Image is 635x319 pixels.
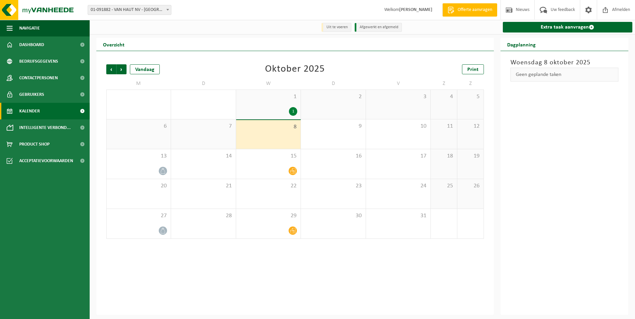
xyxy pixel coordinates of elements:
[3,304,111,319] iframe: chat widget
[171,78,236,90] td: D
[304,153,362,160] span: 16
[456,7,494,13] span: Offerte aanvragen
[106,78,171,90] td: M
[19,36,44,53] span: Dashboard
[110,212,167,220] span: 27
[174,212,232,220] span: 28
[110,123,167,130] span: 6
[369,93,427,100] span: 3
[19,136,49,153] span: Product Shop
[434,93,454,100] span: 4
[369,153,427,160] span: 17
[369,123,427,130] span: 10
[19,86,44,103] span: Gebruikers
[174,153,232,160] span: 14
[130,64,160,74] div: Vandaag
[461,153,480,160] span: 19
[434,182,454,190] span: 25
[321,23,351,32] li: Uit te voeren
[461,93,480,100] span: 5
[265,64,325,74] div: Oktober 2025
[366,78,431,90] td: V
[442,3,497,17] a: Offerte aanvragen
[239,212,297,220] span: 29
[19,103,40,119] span: Kalender
[461,123,480,130] span: 12
[369,212,427,220] span: 31
[431,78,457,90] td: Z
[174,182,232,190] span: 21
[110,182,167,190] span: 20
[239,93,297,100] span: 1
[510,68,619,82] div: Geen geplande taken
[19,20,40,36] span: Navigatie
[399,7,432,12] strong: [PERSON_NAME]
[434,123,454,130] span: 11
[19,119,71,136] span: Intelligente verbond...
[304,123,362,130] span: 9
[461,182,480,190] span: 26
[355,23,402,32] li: Afgewerkt en afgemeld
[110,153,167,160] span: 13
[106,64,116,74] span: Vorige
[289,107,297,116] div: 1
[510,58,619,68] h3: Woensdag 8 oktober 2025
[174,123,232,130] span: 7
[434,153,454,160] span: 18
[88,5,171,15] span: 01-091882 - VAN HAUT NV - KRUIBEKE
[239,182,297,190] span: 22
[457,78,484,90] td: Z
[19,70,58,86] span: Contactpersonen
[369,182,427,190] span: 24
[304,212,362,220] span: 30
[467,67,479,72] span: Print
[239,153,297,160] span: 15
[96,38,131,51] h2: Overzicht
[462,64,484,74] a: Print
[503,22,633,32] a: Extra taak aanvragen
[236,78,301,90] td: W
[239,123,297,131] span: 8
[19,53,58,70] span: Bedrijfsgegevens
[301,78,366,90] td: D
[304,182,362,190] span: 23
[117,64,127,74] span: Volgende
[500,38,542,51] h2: Dagplanning
[304,93,362,100] span: 2
[19,153,73,169] span: Acceptatievoorwaarden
